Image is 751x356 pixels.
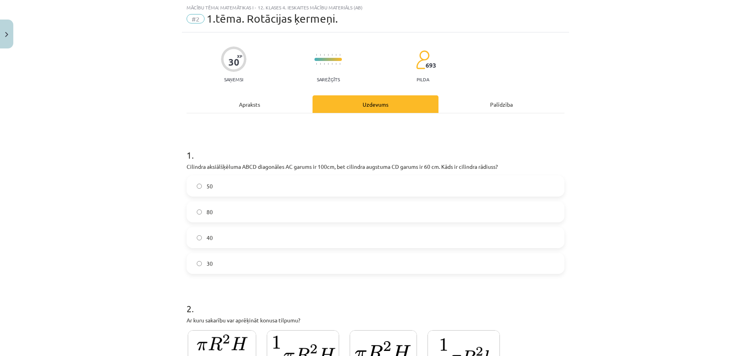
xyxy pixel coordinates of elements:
span: 30 [207,259,213,268]
input: 80 [197,209,202,215]
span: 50 [207,182,213,190]
p: Saņemsi [221,77,246,82]
span: 40 [207,234,213,242]
img: icon-close-lesson-0947bae3869378f0d4975bcd49f059093ad1ed9edebbc8119c70593378902aed.svg [5,32,8,37]
div: 30 [228,57,239,68]
input: 50 [197,184,202,189]
span: 693 [426,62,436,69]
div: Apraksts [187,95,313,113]
img: icon-short-line-57e1e144782c952c97e751825c79c345078a6d821885a25fce030b3d8c18986b.svg [332,54,332,56]
img: icon-short-line-57e1e144782c952c97e751825c79c345078a6d821885a25fce030b3d8c18986b.svg [328,54,329,56]
span: #2 [187,14,205,23]
p: pilda [417,77,429,82]
div: Mācību tēma: Matemātikas i - 12. klases 4. ieskaites mācību materiāls (ab) [187,5,564,10]
div: Palīdzība [438,95,564,113]
img: icon-short-line-57e1e144782c952c97e751825c79c345078a6d821885a25fce030b3d8c18986b.svg [316,54,317,56]
input: 40 [197,235,202,240]
p: Sarežģīts [317,77,340,82]
img: icon-short-line-57e1e144782c952c97e751825c79c345078a6d821885a25fce030b3d8c18986b.svg [324,54,325,56]
p: Cilindra aksiālšķēluma ABCD diagonāles AC garums ir 100cm, bet cilindra augstuma CD garums ir 60 ... [187,163,564,171]
span: 1.tēma. Rotācijas ķermeņi. [207,12,338,25]
img: icon-short-line-57e1e144782c952c97e751825c79c345078a6d821885a25fce030b3d8c18986b.svg [320,63,321,65]
img: icon-short-line-57e1e144782c952c97e751825c79c345078a6d821885a25fce030b3d8c18986b.svg [328,63,329,65]
img: icon-short-line-57e1e144782c952c97e751825c79c345078a6d821885a25fce030b3d8c18986b.svg [324,63,325,65]
img: icon-short-line-57e1e144782c952c97e751825c79c345078a6d821885a25fce030b3d8c18986b.svg [316,63,317,65]
span: XP [237,54,242,58]
img: icon-short-line-57e1e144782c952c97e751825c79c345078a6d821885a25fce030b3d8c18986b.svg [320,54,321,56]
div: Uzdevums [313,95,438,113]
span: 80 [207,208,213,216]
input: 30 [197,261,202,266]
p: Ar kuru sakarību var aprēķināt konusa tilpumu? [187,316,564,324]
h1: 1 . [187,136,564,160]
h1: 2 . [187,290,564,314]
img: students-c634bb4e5e11cddfef0936a35e636f08e4e9abd3cc4e673bd6f9a4125e45ecb1.svg [416,50,429,70]
img: icon-short-line-57e1e144782c952c97e751825c79c345078a6d821885a25fce030b3d8c18986b.svg [332,63,332,65]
